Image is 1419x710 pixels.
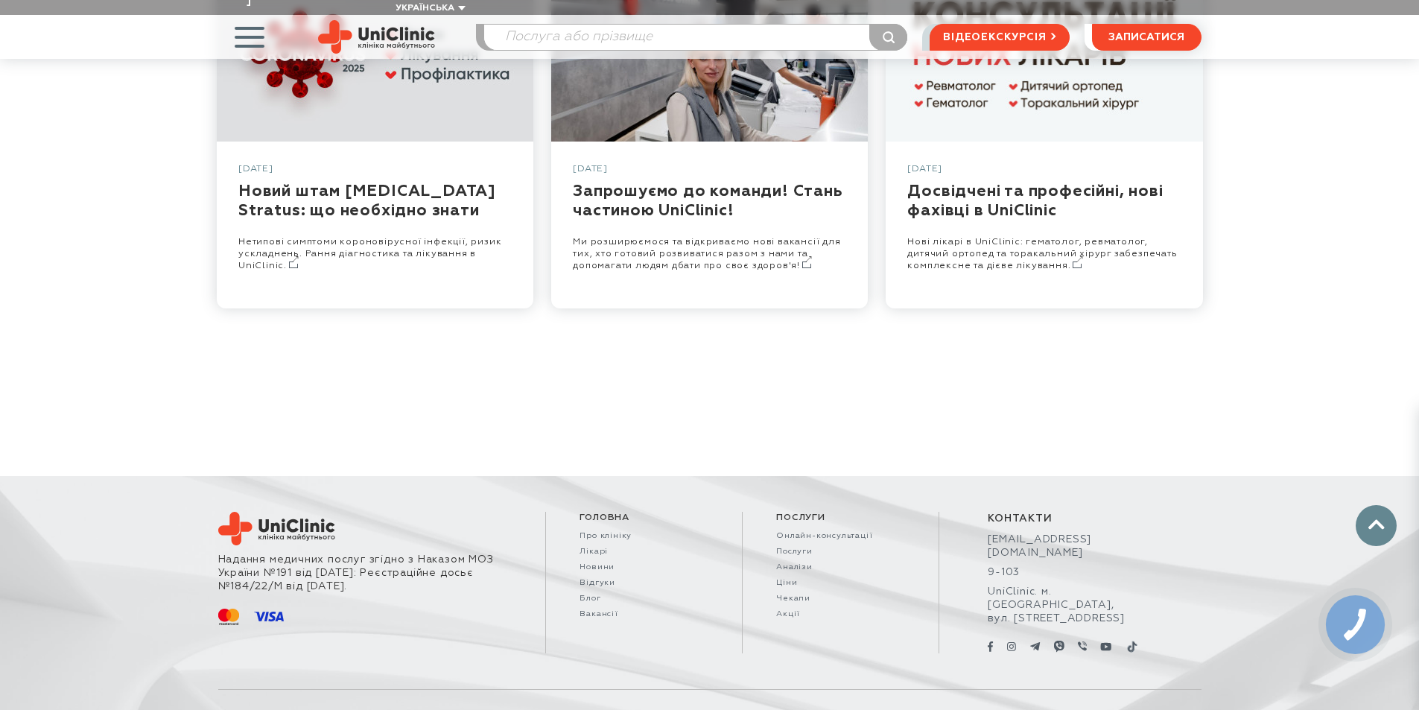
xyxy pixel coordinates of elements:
a: Новини [580,562,708,572]
a: 9-103 [988,565,1152,579]
button: записатися [1092,24,1201,51]
a: Акції [776,609,905,619]
a: Досвідчені та професійні, нові фахівці в UniClinic [886,142,1202,308]
a: Запрошуємо до команди! Стань частиною UniClinic! [551,142,868,308]
span: записатися [1108,32,1184,42]
span: Українська [396,4,454,13]
span: Головна [580,512,708,524]
a: Про клініку [580,531,708,541]
img: Uniclinic [218,512,335,545]
span: відеоекскурсія [943,25,1046,50]
span: Послуги [776,512,905,524]
input: Послуга або прізвище [484,25,907,50]
a: відеоекскурсія [930,24,1069,51]
button: Українська [392,3,466,14]
a: Відгуки [580,578,708,588]
a: Лікарі [580,547,708,557]
a: Блог [580,594,708,603]
a: Послуги [776,547,905,557]
a: Чекапи [776,594,905,603]
div: UniClinic. м. [GEOGRAPHIC_DATA], вул. [STREET_ADDRESS] [988,585,1152,625]
div: контакти [988,512,1152,525]
a: Аналізи [776,562,905,572]
a: Ціни [776,578,905,588]
div: Надання медичних послуг згідно з Наказом МОЗ України №191 від [DATE]: Реєстраційне досьє №184/22/... [218,553,539,594]
a: Новий штам COVID-19 Stratus: що необхiдно знати [217,142,533,308]
a: Вакансії [580,609,708,619]
a: [EMAIL_ADDRESS][DOMAIN_NAME] [988,533,1152,560]
a: Онлайн-консультації [776,531,905,541]
img: Uniclinic [318,20,435,54]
